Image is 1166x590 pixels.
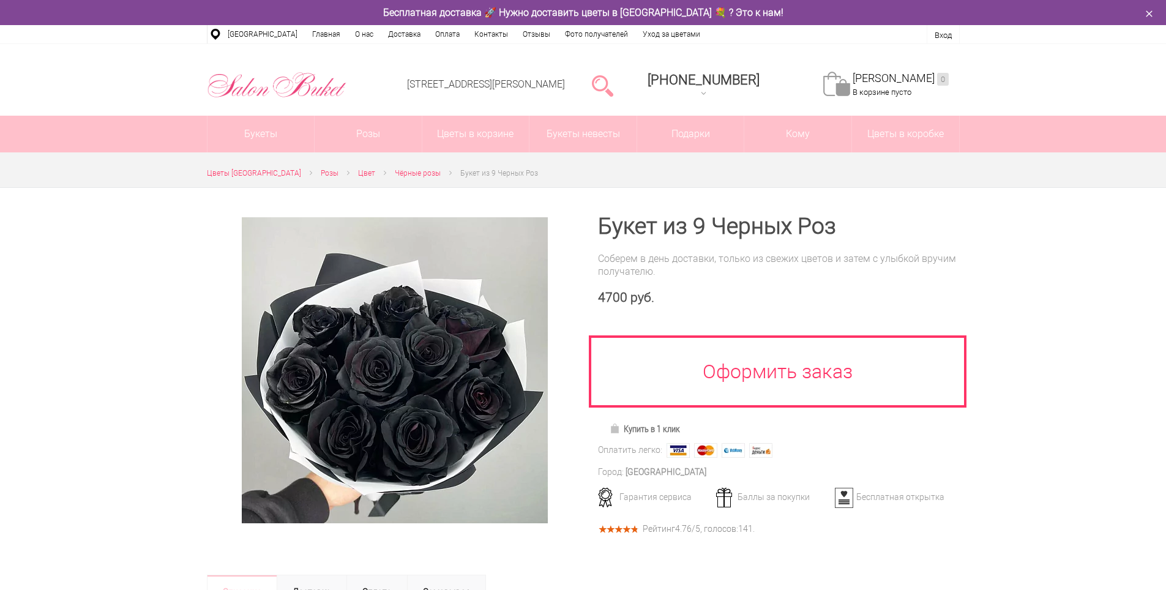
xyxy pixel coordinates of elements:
a: Доставка [381,25,428,43]
img: Яндекс Деньги [749,443,772,458]
a: [PHONE_NUMBER] [640,68,767,103]
img: Букет из 9 Черных Роз [242,217,548,523]
div: [GEOGRAPHIC_DATA] [626,466,706,479]
a: Цветы в корзине [422,116,529,152]
span: Букет из 9 Черных Роз [460,169,538,177]
a: Подарки [637,116,744,152]
a: Букеты [207,116,315,152]
a: Уход за цветами [635,25,708,43]
span: 141 [738,524,753,534]
div: Оплатить легко: [598,444,662,457]
a: Розы [315,116,422,152]
a: Цветы в коробке [852,116,959,152]
div: Гарантия сервиса [594,491,714,502]
div: 4700 руб. [598,290,960,305]
a: [GEOGRAPHIC_DATA] [220,25,305,43]
a: Чёрные розы [395,167,441,180]
a: Контакты [467,25,515,43]
span: 4.76 [675,524,692,534]
span: [PHONE_NUMBER] [648,72,760,88]
img: MasterCard [694,443,717,458]
a: Цветы [GEOGRAPHIC_DATA] [207,167,301,180]
h1: Букет из 9 Черных Роз [598,215,960,237]
div: Город: [598,466,624,479]
a: Вход [935,31,952,40]
a: Купить в 1 клик [604,420,686,438]
div: Рейтинг /5, голосов: . [643,526,755,532]
span: Цвет [358,169,375,177]
div: Бесплатная доставка 🚀 Нужно доставить цветы в [GEOGRAPHIC_DATA] 💐 ? Это к нам! [198,6,969,19]
a: Главная [305,25,348,43]
span: Розы [321,169,338,177]
a: Оплата [428,25,467,43]
img: Visa [667,443,690,458]
a: Отзывы [515,25,558,43]
div: Соберем в день доставки, только из свежих цветов и затем с улыбкой вручим получателю. [598,252,960,278]
a: Оформить заказ [589,335,967,408]
span: Чёрные розы [395,169,441,177]
a: Увеличить [222,217,569,523]
a: Букеты невесты [529,116,637,152]
span: Цветы [GEOGRAPHIC_DATA] [207,169,301,177]
a: [PERSON_NAME] [853,72,949,86]
ins: 0 [937,73,949,86]
img: Webmoney [722,443,745,458]
a: Розы [321,167,338,180]
span: Кому [744,116,851,152]
img: Купить в 1 клик [610,424,624,433]
div: Баллы за покупки [712,491,832,502]
a: О нас [348,25,381,43]
img: Цветы Нижний Новгород [207,69,347,101]
span: В корзине пусто [853,88,911,97]
a: [STREET_ADDRESS][PERSON_NAME] [407,78,565,90]
div: Бесплатная открытка [831,491,951,502]
a: Фото получателей [558,25,635,43]
a: Цвет [358,167,375,180]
